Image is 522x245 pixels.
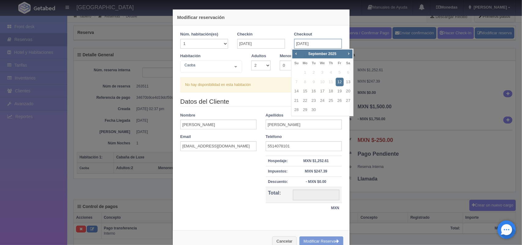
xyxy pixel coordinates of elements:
strong: MXN [331,206,339,210]
a: 15 [301,87,309,96]
label: Núm. habitación(es) [180,32,218,37]
label: Checkin [237,32,253,37]
span: 2025 [328,52,337,56]
strong: MXN $1,252.61 [303,159,329,163]
legend: Datos del Cliente [180,97,342,106]
a: 16 [310,87,318,96]
span: 3 [318,68,326,77]
span: 6 [344,68,352,77]
strong: - MXN $0.00 [306,180,326,184]
input: DD-MM-AAAA [237,39,285,49]
a: 21 [293,96,301,105]
span: 11 [327,78,335,87]
a: 20 [344,87,352,96]
h4: Modificar reservación [177,14,345,20]
label: Teléfono [266,134,282,140]
div: No hay disponibilidad en esta habitación [180,77,342,92]
span: Caoba [183,62,230,68]
a: 22 [301,96,309,105]
span: Thursday [329,61,333,65]
a: 26 [336,96,344,105]
th: Impuestos: [266,166,291,176]
th: Descuento: [266,177,291,187]
input: DD-MM-AAAA [294,39,342,49]
span: Friday [338,61,341,65]
a: 27 [344,96,352,105]
span: 7 [293,78,301,87]
a: 25 [327,96,335,105]
label: Adultos [251,53,266,59]
span: 4 [327,68,335,77]
th: Total: [266,187,291,203]
span: Sunday [294,61,299,65]
a: 23 [310,96,318,105]
label: Habitación [180,53,201,59]
a: Prev [293,50,300,57]
span: Wednesday [320,61,325,65]
a: 12 [336,78,344,87]
span: Saturday [346,61,350,65]
span: Monday [303,61,308,65]
a: 13 [344,78,352,87]
span: Tuesday [312,61,316,65]
label: Menores [280,53,296,59]
th: Hospedaje: [266,156,291,166]
label: Nombre [180,113,195,118]
input: Seleccionar hab. [183,62,187,72]
span: Prev [294,51,298,56]
span: 1 [301,68,309,77]
span: September [308,52,327,56]
a: 19 [336,87,344,96]
label: Checkout [294,32,312,37]
span: 2 [310,68,318,77]
span: 5 [336,68,344,77]
a: 28 [293,106,301,114]
span: 9 [310,78,318,87]
span: 8 [301,78,309,87]
a: 17 [318,87,326,96]
a: 14 [293,87,301,96]
label: Apellidos [266,113,284,118]
span: Next [346,51,351,56]
a: 24 [318,96,326,105]
a: 29 [301,106,309,114]
label: Email [180,134,191,140]
a: 18 [327,87,335,96]
span: 10 [318,78,326,87]
strong: MXN $247.39 [305,169,327,173]
a: Next [345,50,352,57]
a: 30 [310,106,318,114]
